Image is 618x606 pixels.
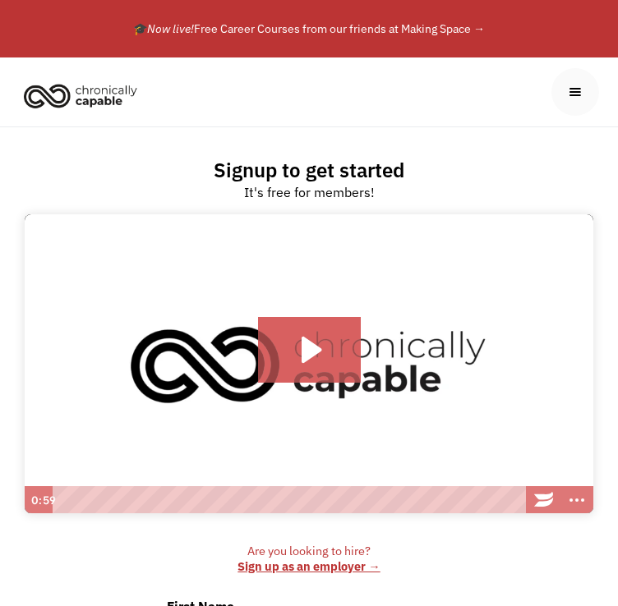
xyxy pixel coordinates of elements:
div: Playbar [61,486,519,514]
a: Wistia Logo -- Learn More [528,486,560,514]
button: Play Video: Introducing Chronically Capable [258,317,361,383]
img: Introducing Chronically Capable [25,214,593,514]
div: menu [551,68,599,116]
a: Sign up as an employer → [238,558,380,574]
div: It's free for members! [244,182,375,202]
button: Show more buttons [560,486,593,514]
em: Now live! [147,21,194,36]
img: Chronically Capable logo [19,77,142,113]
a: home [19,77,150,113]
h2: Signup to get started [214,158,404,182]
div: Are you looking to hire? ‍ [167,544,451,574]
div: 🎓 Free Career Courses from our friends at Making Space → [50,19,568,39]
